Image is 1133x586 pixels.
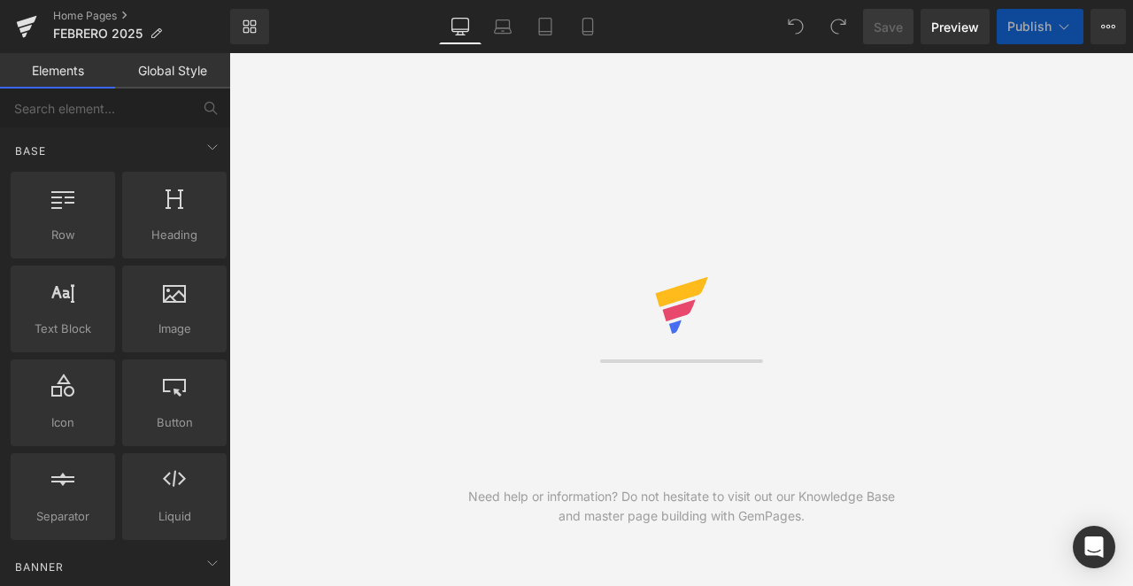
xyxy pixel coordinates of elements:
[127,226,221,244] span: Heading
[821,9,856,44] button: Redo
[1007,19,1052,34] span: Publish
[127,320,221,338] span: Image
[230,9,269,44] a: New Library
[566,9,609,44] a: Mobile
[921,9,990,44] a: Preview
[931,18,979,36] span: Preview
[13,143,48,159] span: Base
[16,320,110,338] span: Text Block
[16,413,110,432] span: Icon
[1073,526,1115,568] div: Open Intercom Messenger
[53,9,230,23] a: Home Pages
[439,9,482,44] a: Desktop
[127,413,221,432] span: Button
[115,53,230,89] a: Global Style
[13,559,66,575] span: Banner
[53,27,143,41] span: FEBRERO 2025
[127,507,221,526] span: Liquid
[524,9,566,44] a: Tablet
[1091,9,1126,44] button: More
[455,487,907,526] div: Need help or information? Do not hesitate to visit out our Knowledge Base and master page buildin...
[874,18,903,36] span: Save
[16,507,110,526] span: Separator
[16,226,110,244] span: Row
[482,9,524,44] a: Laptop
[997,9,1083,44] button: Publish
[778,9,813,44] button: Undo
